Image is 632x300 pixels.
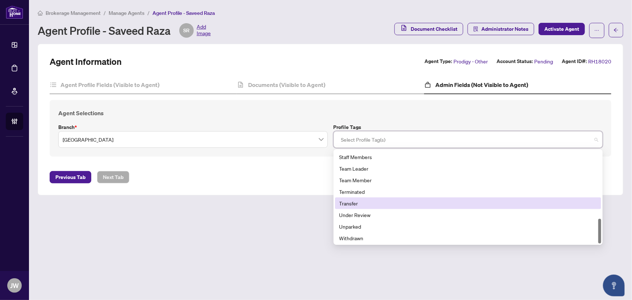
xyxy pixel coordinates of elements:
[38,11,43,16] span: home
[594,28,599,33] span: ellipsis
[104,9,106,17] li: /
[468,23,534,35] button: Administrator Notes
[109,10,145,16] span: Manage Agents
[63,133,323,146] span: Durham
[339,153,597,161] div: Staff Members
[339,164,597,172] div: Team Leader
[411,23,457,35] span: Document Checklist
[147,9,150,17] li: /
[335,221,602,232] div: Unparked
[58,109,603,117] h4: Agent Selections
[335,186,602,197] div: Terminated
[60,80,159,89] h4: Agent Profile Fields (Visible to Agent)
[539,23,585,35] button: Activate Agent
[339,188,597,196] div: Terminated
[481,23,528,35] span: Administrator Notes
[335,174,602,186] div: Team Member
[339,234,597,242] div: Withdrawn
[544,23,579,35] span: Activate Agent
[335,197,602,209] div: Transfer
[248,80,325,89] h4: Documents (Visible to Agent)
[473,26,478,32] span: solution
[453,57,488,66] span: Prodigy - Other
[424,57,452,66] label: Agent Type:
[6,5,23,19] img: logo
[435,80,528,89] h4: Admin Fields (Not Visible to Agent)
[38,23,211,38] div: Agent Profile - Saveed Raza
[497,57,533,66] label: Account Status:
[50,56,122,67] h2: Agent Information
[339,176,597,184] div: Team Member
[152,10,215,16] span: Agent Profile - Saveed Raza
[335,151,602,163] div: Staff Members
[334,123,603,131] label: Profile Tags
[562,57,587,66] label: Agent ID#:
[335,209,602,221] div: Under Review
[339,199,597,207] div: Transfer
[58,123,328,131] label: Branch
[46,10,101,16] span: Brokerage Management
[197,23,211,38] span: Add Image
[55,171,85,183] span: Previous Tab
[339,211,597,219] div: Under Review
[184,26,190,34] span: SR
[614,28,619,33] span: arrow-left
[588,57,611,66] span: RH18020
[335,232,602,244] div: Withdrawn
[10,280,19,291] span: JW
[603,275,625,296] button: Open asap
[339,222,597,230] div: Unparked
[394,23,463,35] button: Document Checklist
[534,57,553,66] span: Pending
[335,163,602,174] div: Team Leader
[50,171,91,183] button: Previous Tab
[97,171,129,183] button: Next Tab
